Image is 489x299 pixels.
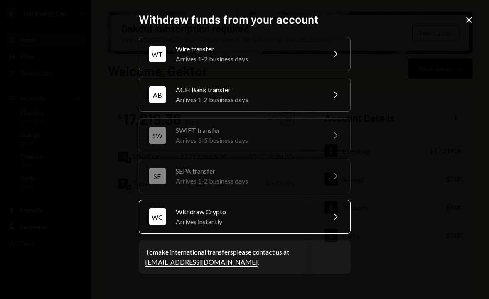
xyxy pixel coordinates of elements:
div: WT [149,46,166,62]
a: [EMAIL_ADDRESS][DOMAIN_NAME] [145,258,258,267]
div: SE [149,168,166,184]
div: SW [149,127,166,144]
div: Wire transfer [176,44,320,54]
div: Withdraw Crypto [176,207,320,217]
button: ABACH Bank transferArrives 1-2 business days [139,78,351,112]
div: Arrives 1-2 business days [176,95,320,105]
button: WCWithdraw CryptoArrives instantly [139,200,351,234]
div: Arrives 3-5 business days [176,135,320,145]
h2: Withdraw funds from your account [139,11,351,27]
div: To make international transfers please contact us at . [145,247,344,267]
div: SEPA transfer [176,166,320,176]
div: ACH Bank transfer [176,85,320,95]
div: Arrives 1-2 business days [176,176,320,186]
button: WTWire transferArrives 1-2 business days [139,37,351,71]
div: Arrives instantly [176,217,320,227]
button: SESEPA transferArrives 1-2 business days [139,159,351,193]
div: Arrives 1-2 business days [176,54,320,64]
div: AB [149,86,166,103]
button: SWSWIFT transferArrives 3-5 business days [139,118,351,152]
div: SWIFT transfer [176,125,320,135]
div: WC [149,208,166,225]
